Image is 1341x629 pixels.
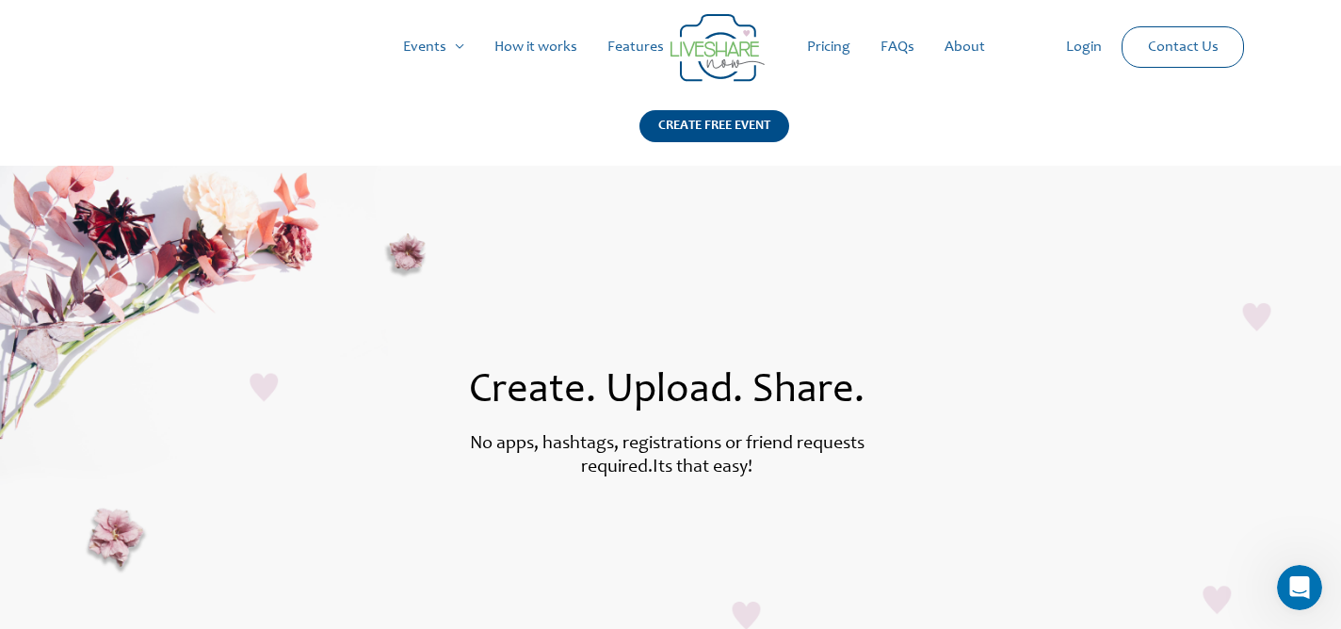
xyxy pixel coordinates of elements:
div: CREATE FREE EVENT [639,110,789,142]
iframe: Intercom live chat [1277,565,1322,610]
a: Pricing [792,17,865,77]
nav: Site Navigation [33,17,1308,77]
a: Features [592,17,679,77]
a: FAQs [865,17,929,77]
a: Login [1051,17,1117,77]
a: Events [388,17,479,77]
img: Group 14 | Live Photo Slideshow for Events | Create Free Events Album for Any Occasion [670,14,765,82]
a: How it works [479,17,592,77]
a: Contact Us [1133,27,1234,67]
a: About [929,17,1000,77]
label: Its that easy! [653,459,752,477]
label: No apps, hashtags, registrations or friend requests required. [470,435,864,477]
span: Create. Upload. Share. [469,371,864,412]
a: CREATE FREE EVENT [639,110,789,166]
